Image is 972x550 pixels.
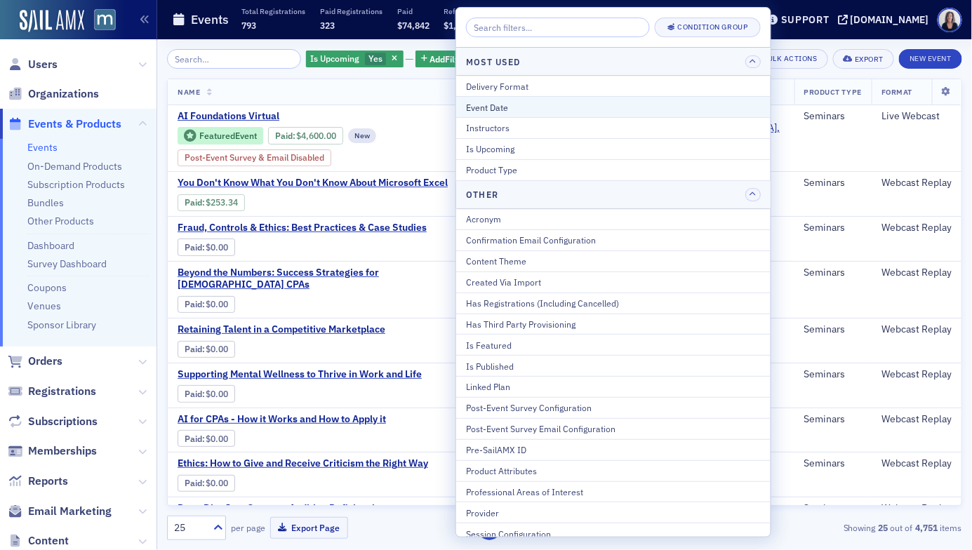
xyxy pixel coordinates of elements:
[456,314,771,335] button: Has Third Party Provisioning
[178,385,235,402] div: Paid: 0 - $0
[20,10,84,32] img: SailAMX
[28,354,62,369] span: Orders
[466,422,761,435] div: Post-Event Survey Email Configuration
[178,502,413,515] a: Deep Dive Into Common Auditing Deficiencies
[27,196,64,209] a: Bundles
[178,222,427,234] span: Fraud, Controls & Ethics: Best Practices & Case Studies
[466,297,761,309] div: Has Registrations (Including Cancelled)
[899,51,962,64] a: New Event
[178,127,263,145] div: Featured Event
[456,250,771,271] button: Content Theme
[311,53,360,64] span: Is Upcoming
[178,413,413,426] a: AI for CPAs - How it Works and How to Apply it
[466,401,761,414] div: Post-Event Survey Configuration
[881,413,952,426] div: Webcast Replay
[466,188,498,201] h4: Other
[231,521,265,534] label: per page
[178,177,448,189] a: You Don't Know What You Don't Know About Microsoft Excel
[178,430,235,447] div: Paid: 0 - $0
[804,457,862,470] div: Seminars
[881,87,912,97] span: Format
[456,293,771,314] button: Has Registrations (Including Cancelled)
[466,276,761,288] div: Created Via Import
[456,159,771,180] button: Product Type
[743,49,828,69] button: Bulk Actions
[185,344,202,354] a: Paid
[178,267,453,291] span: Beyond the Numbers: Success Strategies for Female CPAs
[185,242,202,253] a: Paid
[94,9,116,31] img: SailAMX
[804,502,862,515] div: Seminars
[178,341,235,358] div: Paid: 0 - $0
[415,51,473,68] button: AddFilter
[456,460,771,481] button: Product Attributes
[199,132,257,140] div: Featured Event
[178,87,200,97] span: Name
[306,51,404,68] div: Yes
[8,533,69,549] a: Content
[678,23,748,31] div: Condition Group
[466,234,761,246] div: Confirmation Email Configuration
[320,20,335,31] span: 323
[456,376,771,397] button: Linked Plan
[241,6,305,16] p: Total Registrations
[28,504,112,519] span: Email Marketing
[206,197,239,208] span: $253.34
[28,533,69,549] span: Content
[27,257,107,270] a: Survey Dashboard
[348,128,376,142] div: New
[27,160,122,173] a: On-Demand Products
[804,222,862,234] div: Seminars
[185,478,206,488] span: :
[185,478,202,488] a: Paid
[185,197,202,208] a: Paid
[206,478,229,488] span: $0.00
[206,389,229,399] span: $0.00
[275,130,293,141] a: Paid
[881,177,952,189] div: Webcast Replay
[466,255,761,267] div: Content Theme
[456,209,771,229] button: Acronym
[275,130,297,141] span: :
[8,116,121,132] a: Events & Products
[206,434,229,444] span: $0.00
[763,55,818,62] div: Bulk Actions
[178,457,428,470] span: Ethics: How to Give and Receive Criticism the Right Way
[185,434,206,444] span: :
[466,528,761,540] div: Session Configuration
[8,504,112,519] a: Email Marketing
[8,443,97,459] a: Memberships
[655,18,761,37] button: Condition Group
[881,323,952,336] div: Webcast Replay
[466,360,761,373] div: Is Published
[456,439,771,460] button: Pre-SailAMX ID
[8,354,62,369] a: Orders
[174,521,205,535] div: 25
[466,339,761,351] div: Is Featured
[178,296,235,313] div: Paid: 0 - $0
[804,413,862,426] div: Seminars
[185,389,206,399] span: :
[27,178,125,191] a: Subscription Products
[28,116,121,132] span: Events & Products
[804,110,862,123] div: Seminars
[178,323,413,336] span: Retaining Talent in a Competitive Marketplace
[8,414,98,429] a: Subscriptions
[27,300,61,312] a: Venues
[178,110,453,123] a: AI Foundations Virtual
[466,213,761,225] div: Acronym
[466,55,520,68] h4: Most Used
[178,368,422,381] a: Supporting Mental Wellness to Thrive in Work and Life
[28,414,98,429] span: Subscriptions
[899,49,962,69] button: New Event
[456,229,771,250] button: Confirmation Email Configuration
[320,6,382,16] p: Paid Registrations
[28,384,96,399] span: Registrations
[185,197,206,208] span: :
[444,20,472,31] span: $1,355
[456,96,771,117] button: Event Date
[466,163,761,176] div: Product Type
[8,86,99,102] a: Organizations
[707,521,962,534] div: Showing out of items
